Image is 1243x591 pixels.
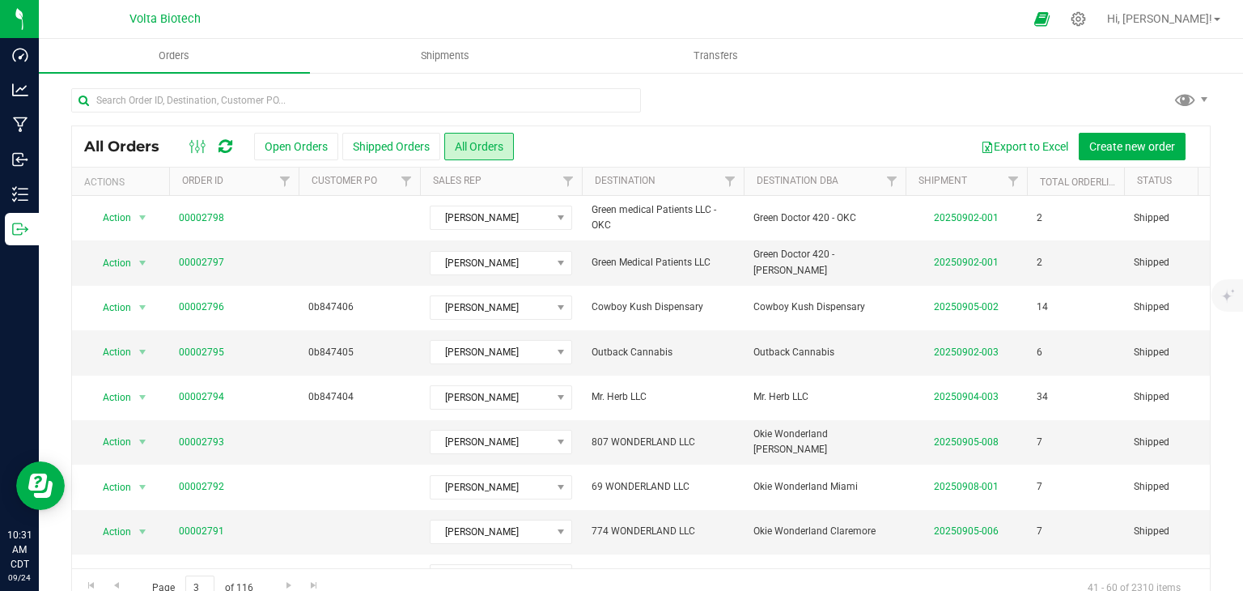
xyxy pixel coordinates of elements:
[1089,140,1175,153] span: Create new order
[342,133,440,160] button: Shipped Orders
[88,476,132,499] span: Action
[753,479,896,495] span: Okie Wonderland Miami
[431,431,551,453] span: [PERSON_NAME]
[1024,3,1060,35] span: Open Ecommerce Menu
[1137,175,1172,186] a: Status
[12,186,28,202] inline-svg: Inventory
[133,386,153,409] span: select
[431,341,551,364] span: [PERSON_NAME]
[592,435,734,450] span: 807 WONDERLAND LLC
[12,117,28,133] inline-svg: Manufacturing
[179,345,224,360] a: 00002795
[133,252,153,274] span: select
[1134,300,1236,315] span: Shipped
[88,521,132,543] span: Action
[1000,168,1027,195] a: Filter
[970,133,1079,160] button: Export to Excel
[1134,255,1236,270] span: Shipped
[179,435,224,450] a: 00002793
[133,206,153,229] span: select
[431,252,551,274] span: [PERSON_NAME]
[918,175,967,186] a: Shipment
[1037,300,1048,315] span: 14
[12,82,28,98] inline-svg: Analytics
[88,252,132,274] span: Action
[753,210,896,226] span: Green Doctor 420 - OKC
[12,221,28,237] inline-svg: Outbound
[179,389,224,405] a: 00002794
[592,202,734,233] span: Green medical Patients LLC - OKC
[137,49,211,63] span: Orders
[431,521,551,543] span: [PERSON_NAME]
[753,300,896,315] span: Cowboy Kush Dispensary
[88,431,132,453] span: Action
[1079,133,1186,160] button: Create new order
[934,347,999,358] a: 20250902-003
[133,476,153,499] span: select
[88,206,132,229] span: Action
[1068,11,1088,27] div: Manage settings
[71,88,641,113] input: Search Order ID, Destination, Customer PO...
[1134,345,1236,360] span: Shipped
[934,481,999,492] a: 20250908-001
[308,300,410,315] span: 0b847406
[753,524,896,539] span: Okie Wonderland Claremore
[592,524,734,539] span: 774 WONDERLAND LLC
[310,39,581,73] a: Shipments
[312,175,377,186] a: Customer PO
[179,479,224,495] a: 00002792
[431,386,551,409] span: [PERSON_NAME]
[1037,210,1042,226] span: 2
[592,479,734,495] span: 69 WONDERLAND LLC
[934,525,999,537] a: 20250905-006
[84,138,176,155] span: All Orders
[431,565,551,588] span: [PERSON_NAME]
[12,47,28,63] inline-svg: Dashboard
[39,39,310,73] a: Orders
[934,436,999,448] a: 20250905-008
[753,427,896,457] span: Okie Wonderland [PERSON_NAME]
[1037,389,1048,405] span: 34
[934,301,999,313] a: 20250905-002
[179,210,224,226] a: 00002798
[133,296,153,319] span: select
[1107,12,1212,25] span: Hi, [PERSON_NAME]!
[179,524,224,539] a: 00002791
[272,168,299,195] a: Filter
[179,255,224,270] a: 00002797
[254,133,338,160] button: Open Orders
[753,345,896,360] span: Outback Cannabis
[934,212,999,223] a: 20250902-001
[555,168,582,195] a: Filter
[1037,345,1042,360] span: 6
[308,389,410,405] span: 0b847404
[7,528,32,572] p: 10:31 AM CDT
[753,389,896,405] span: Mr. Herb LLC
[133,431,153,453] span: select
[88,565,132,588] span: Action
[88,386,132,409] span: Action
[1134,435,1236,450] span: Shipped
[84,176,163,188] div: Actions
[934,391,999,402] a: 20250904-003
[592,300,734,315] span: Cowboy Kush Dispensary
[88,296,132,319] span: Action
[757,175,838,186] a: Destination DBA
[133,521,153,543] span: select
[133,565,153,588] span: select
[393,168,420,195] a: Filter
[717,168,744,195] a: Filter
[308,345,410,360] span: 0b847405
[672,49,760,63] span: Transfers
[88,341,132,364] span: Action
[1134,389,1236,405] span: Shipped
[595,175,655,186] a: Destination
[592,345,734,360] span: Outback Cannabis
[1134,210,1236,226] span: Shipped
[581,39,852,73] a: Transfers
[431,206,551,229] span: [PERSON_NAME]
[879,168,906,195] a: Filter
[592,389,734,405] span: Mr. Herb LLC
[1134,524,1236,539] span: Shipped
[1037,479,1042,495] span: 7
